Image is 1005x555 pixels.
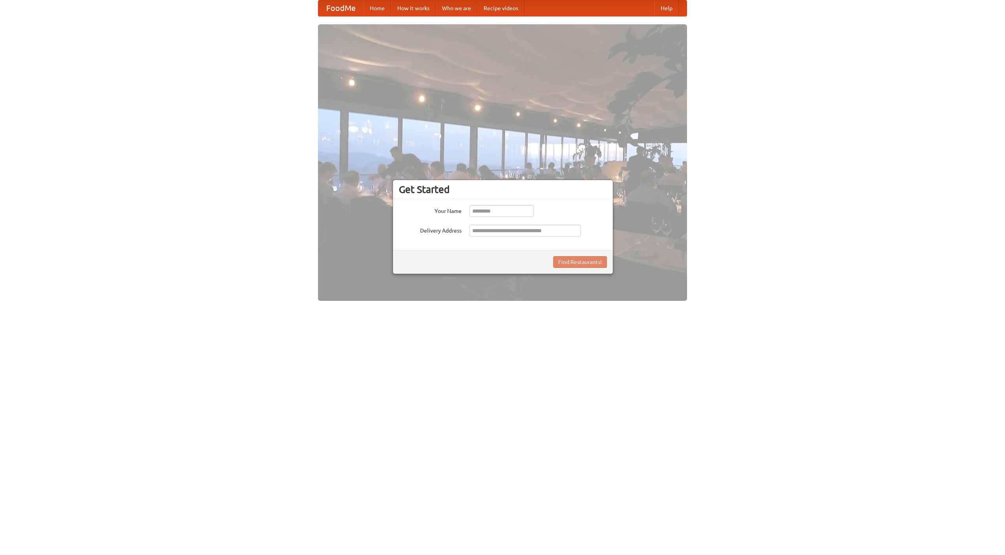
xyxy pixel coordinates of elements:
a: Who we are [436,0,477,16]
label: Your Name [399,205,462,215]
a: Recipe videos [477,0,524,16]
a: How it works [391,0,436,16]
h3: Get Started [399,184,607,195]
a: Home [364,0,391,16]
a: Help [654,0,679,16]
a: FoodMe [318,0,364,16]
button: Find Restaurants! [553,256,607,268]
label: Delivery Address [399,225,462,235]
